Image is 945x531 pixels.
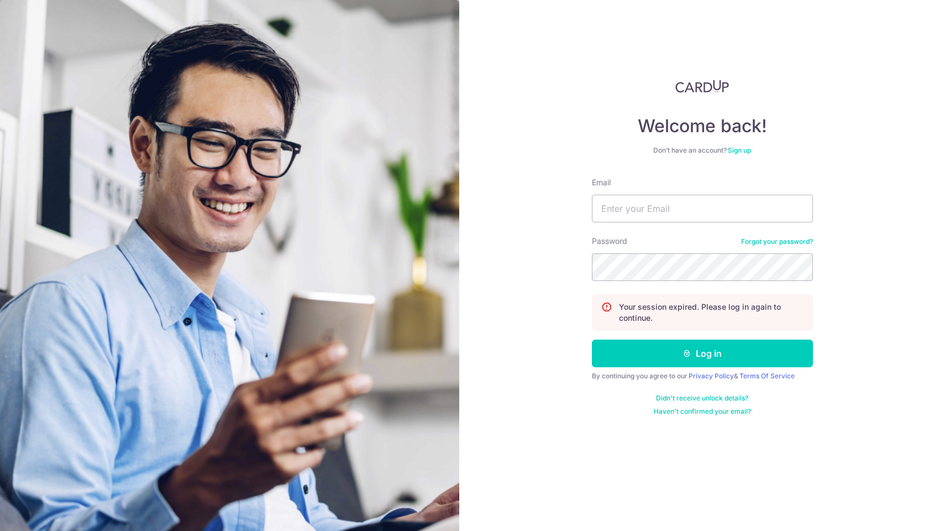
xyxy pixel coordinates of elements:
label: Password [592,236,627,247]
a: Haven't confirmed your email? [654,407,751,416]
p: Your session expired. Please log in again to continue. [619,301,804,324]
a: Sign up [728,146,751,154]
div: By continuing you agree to our & [592,372,813,381]
button: Log in [592,340,813,367]
h4: Welcome back! [592,115,813,137]
a: Terms Of Service [739,372,795,380]
a: Didn't receive unlock details? [656,394,748,403]
a: Privacy Policy [689,372,734,380]
label: Email [592,177,611,188]
img: CardUp Logo [675,80,729,93]
input: Enter your Email [592,195,813,222]
a: Forgot your password? [741,237,813,246]
div: Don’t have an account? [592,146,813,155]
